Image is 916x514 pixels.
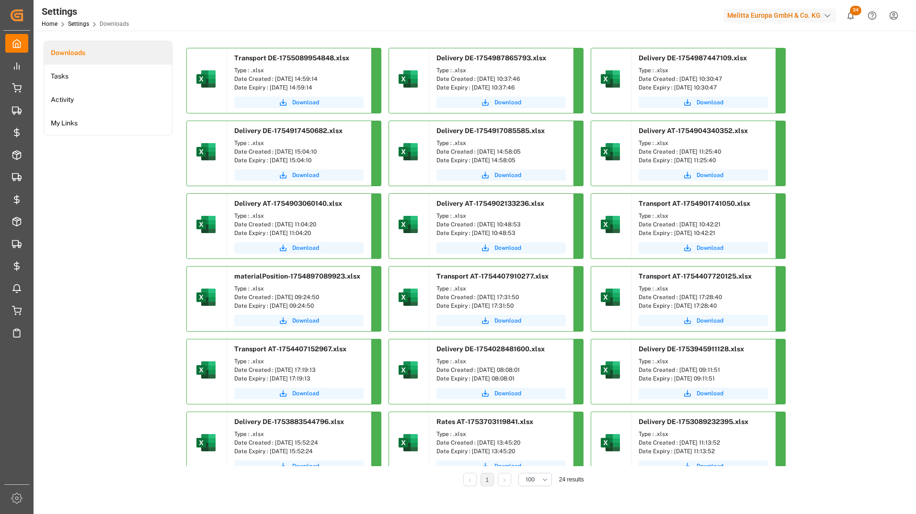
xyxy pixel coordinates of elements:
[697,244,723,252] span: Download
[697,98,723,107] span: Download
[234,54,349,62] span: Transport DE-1755089954848.xlsx
[639,302,768,310] div: Date Expiry : [DATE] 17:28:40
[639,75,768,83] div: Date Created : [DATE] 10:30:47
[494,389,521,398] span: Download
[436,357,566,366] div: Type : .xlsx
[697,171,723,179] span: Download
[639,139,768,147] div: Type : .xlsx
[234,127,343,134] span: Delivery DE-1754917450682.xlsx
[697,462,723,470] span: Download
[195,358,218,381] img: microsoft-excel-2019--v1.png
[840,5,861,26] button: show 34 new notifications
[436,430,566,438] div: Type : .xlsx
[639,156,768,165] div: Date Expiry : [DATE] 11:25:40
[436,418,533,425] span: Rates AT-1753703119841.xlsx
[397,140,420,163] img: microsoft-excel-2019--v1.png
[639,357,768,366] div: Type : .xlsx
[436,460,566,472] button: Download
[494,462,521,470] span: Download
[234,66,364,75] div: Type : .xlsx
[292,98,319,107] span: Download
[494,171,521,179] span: Download
[639,293,768,302] div: Date Created : [DATE] 17:28:40
[494,244,521,252] span: Download
[234,169,364,181] a: Download
[639,460,768,472] button: Download
[639,345,744,353] span: Delivery DE-1753945911128.xlsx
[234,388,364,399] button: Download
[436,293,566,302] div: Date Created : [DATE] 17:31:50
[436,169,566,181] button: Download
[42,4,129,19] div: Settings
[397,67,420,90] img: microsoft-excel-2019--v1.png
[234,302,364,310] div: Date Expiry : [DATE] 09:24:50
[234,97,364,108] button: Download
[436,272,549,280] span: Transport AT-1754407910277.xlsx
[639,169,768,181] button: Download
[42,21,57,27] a: Home
[436,97,566,108] button: Download
[639,388,768,399] a: Download
[639,366,768,374] div: Date Created : [DATE] 09:11:51
[234,430,364,438] div: Type : .xlsx
[639,418,748,425] span: Delivery DE-1753089232395.xlsx
[234,242,364,254] button: Download
[436,447,566,456] div: Date Expiry : [DATE] 13:45:20
[723,6,840,24] button: Melitta Europa GmbH & Co. KG
[397,358,420,381] img: microsoft-excel-2019--v1.png
[436,156,566,165] div: Date Expiry : [DATE] 14:58:05
[44,88,172,112] li: Activity
[436,220,566,229] div: Date Created : [DATE] 10:48:53
[639,242,768,254] button: Download
[68,21,89,27] a: Settings
[234,293,364,302] div: Date Created : [DATE] 09:24:50
[639,212,768,220] div: Type : .xlsx
[639,147,768,156] div: Date Created : [DATE] 11:25:40
[639,272,752,280] span: Transport AT-1754407720125.xlsx
[463,473,477,486] li: Previous Page
[436,147,566,156] div: Date Created : [DATE] 14:58:05
[436,83,566,92] div: Date Expiry : [DATE] 10:37:46
[639,447,768,456] div: Date Expiry : [DATE] 11:13:52
[44,112,172,135] a: My Links
[436,315,566,326] a: Download
[234,272,360,280] span: materialPosition-1754897089923.xlsx
[697,316,723,325] span: Download
[195,67,218,90] img: microsoft-excel-2019--v1.png
[639,66,768,75] div: Type : .xlsx
[599,431,622,454] img: microsoft-excel-2019--v1.png
[639,83,768,92] div: Date Expiry : [DATE] 10:30:47
[436,388,566,399] button: Download
[234,147,364,156] div: Date Created : [DATE] 15:04:10
[639,284,768,293] div: Type : .xlsx
[861,5,883,26] button: Help Center
[234,315,364,326] button: Download
[639,315,768,326] a: Download
[234,374,364,383] div: Date Expiry : [DATE] 17:19:13
[234,460,364,472] button: Download
[639,54,747,62] span: Delivery DE-1754987447109.xlsx
[436,127,545,134] span: Delivery DE-1754917085585.xlsx
[639,220,768,229] div: Date Created : [DATE] 10:42:21
[234,75,364,83] div: Date Created : [DATE] 14:59:14
[44,65,172,88] a: Tasks
[397,431,420,454] img: microsoft-excel-2019--v1.png
[485,477,489,483] a: 1
[599,67,622,90] img: microsoft-excel-2019--v1.png
[639,200,750,207] span: Transport AT-1754901741050.xlsx
[436,54,546,62] span: Delivery DE-1754987865793.xlsx
[723,9,836,22] div: Melitta Europa GmbH & Co. KG
[234,447,364,456] div: Date Expiry : [DATE] 15:52:24
[436,242,566,254] button: Download
[234,139,364,147] div: Type : .xlsx
[436,438,566,447] div: Date Created : [DATE] 13:45:20
[436,139,566,147] div: Type : .xlsx
[234,212,364,220] div: Type : .xlsx
[494,98,521,107] span: Download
